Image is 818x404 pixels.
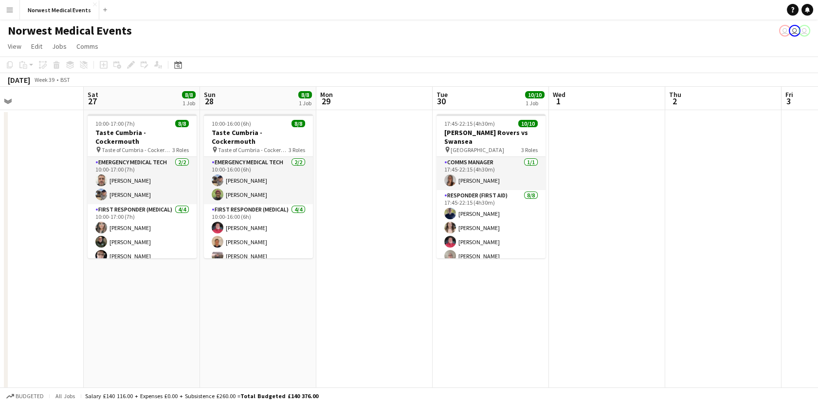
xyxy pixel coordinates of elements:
span: Week 39 [32,76,56,83]
span: Comms [76,42,98,51]
a: Edit [27,40,46,53]
span: 2 [668,96,681,107]
span: 3 Roles [172,146,189,154]
span: [GEOGRAPHIC_DATA] [451,146,504,154]
span: Sun [204,90,216,99]
span: 10/10 [525,91,545,98]
span: 17:45-22:15 (4h30m) [444,120,495,127]
span: 27 [86,96,98,107]
div: Salary £140 116.00 + Expenses £0.00 + Subsistence £260.00 = [85,392,318,400]
app-job-card: 10:00-17:00 (7h)8/8Taste Cumbria - Cockermouth Taste of Cumbria - Cockermouth3 RolesEmergency Med... [88,114,197,258]
span: Fri [785,90,793,99]
span: 1 [551,96,565,107]
app-user-avatar: Rory Murphy [779,25,791,37]
app-job-card: 17:45-22:15 (4h30m)10/10[PERSON_NAME] Rovers vs Swansea [GEOGRAPHIC_DATA]3 RolesComms Manager1/11... [436,114,545,258]
h3: Taste Cumbria - Cockermouth [88,128,197,146]
span: 10/10 [518,120,538,127]
span: Jobs [52,42,67,51]
span: Edit [31,42,42,51]
span: Taste of Cumbria - Cockermouth [218,146,289,154]
span: View [8,42,21,51]
span: 28 [202,96,216,107]
span: 10:00-16:00 (6h) [212,120,251,127]
span: Sat [88,90,98,99]
button: Budgeted [5,391,45,402]
span: 8/8 [298,91,312,98]
span: 3 [784,96,793,107]
h3: Taste Cumbria - Cockermouth [204,128,313,146]
span: Wed [553,90,565,99]
span: 30 [435,96,448,107]
app-card-role: First Responder (Medical)4/410:00-16:00 (6h)[PERSON_NAME][PERSON_NAME][PERSON_NAME] [204,204,313,280]
a: View [4,40,25,53]
span: 3 Roles [289,146,305,154]
span: Tue [436,90,448,99]
span: Total Budgeted £140 376.00 [240,392,318,400]
span: 29 [319,96,333,107]
app-card-role: Comms Manager1/117:45-22:15 (4h30m)[PERSON_NAME] [436,157,545,190]
a: Comms [73,40,102,53]
span: 8/8 [175,120,189,127]
app-card-role: First Responder (Medical)4/410:00-17:00 (7h)[PERSON_NAME][PERSON_NAME][PERSON_NAME] [88,204,197,280]
div: 1 Job [299,99,311,107]
span: Mon [320,90,333,99]
app-job-card: 10:00-16:00 (6h)8/8Taste Cumbria - Cockermouth Taste of Cumbria - Cockermouth3 RolesEmergency Med... [204,114,313,258]
div: 1 Job [182,99,195,107]
span: All jobs [54,392,77,400]
span: Budgeted [16,393,44,400]
app-card-role: Emergency Medical Tech2/210:00-16:00 (6h)[PERSON_NAME][PERSON_NAME] [204,157,313,204]
app-card-role: Responder (First Aid)8/817:45-22:15 (4h30m)[PERSON_NAME][PERSON_NAME][PERSON_NAME][PERSON_NAME] [436,190,545,322]
div: BST [60,76,70,83]
app-user-avatar: Rory Murphy [789,25,800,37]
div: 1 Job [526,99,544,107]
h1: Norwest Medical Events [8,23,132,38]
span: 8/8 [182,91,196,98]
span: 10:00-17:00 (7h) [95,120,135,127]
span: Thu [669,90,681,99]
span: Taste of Cumbria - Cockermouth [102,146,172,154]
app-card-role: Emergency Medical Tech2/210:00-17:00 (7h)[PERSON_NAME][PERSON_NAME] [88,157,197,204]
a: Jobs [48,40,71,53]
span: 8/8 [291,120,305,127]
app-user-avatar: Rory Murphy [799,25,810,37]
button: Norwest Medical Events [20,0,99,19]
span: 3 Roles [521,146,538,154]
div: [DATE] [8,75,30,85]
h3: [PERSON_NAME] Rovers vs Swansea [436,128,545,146]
